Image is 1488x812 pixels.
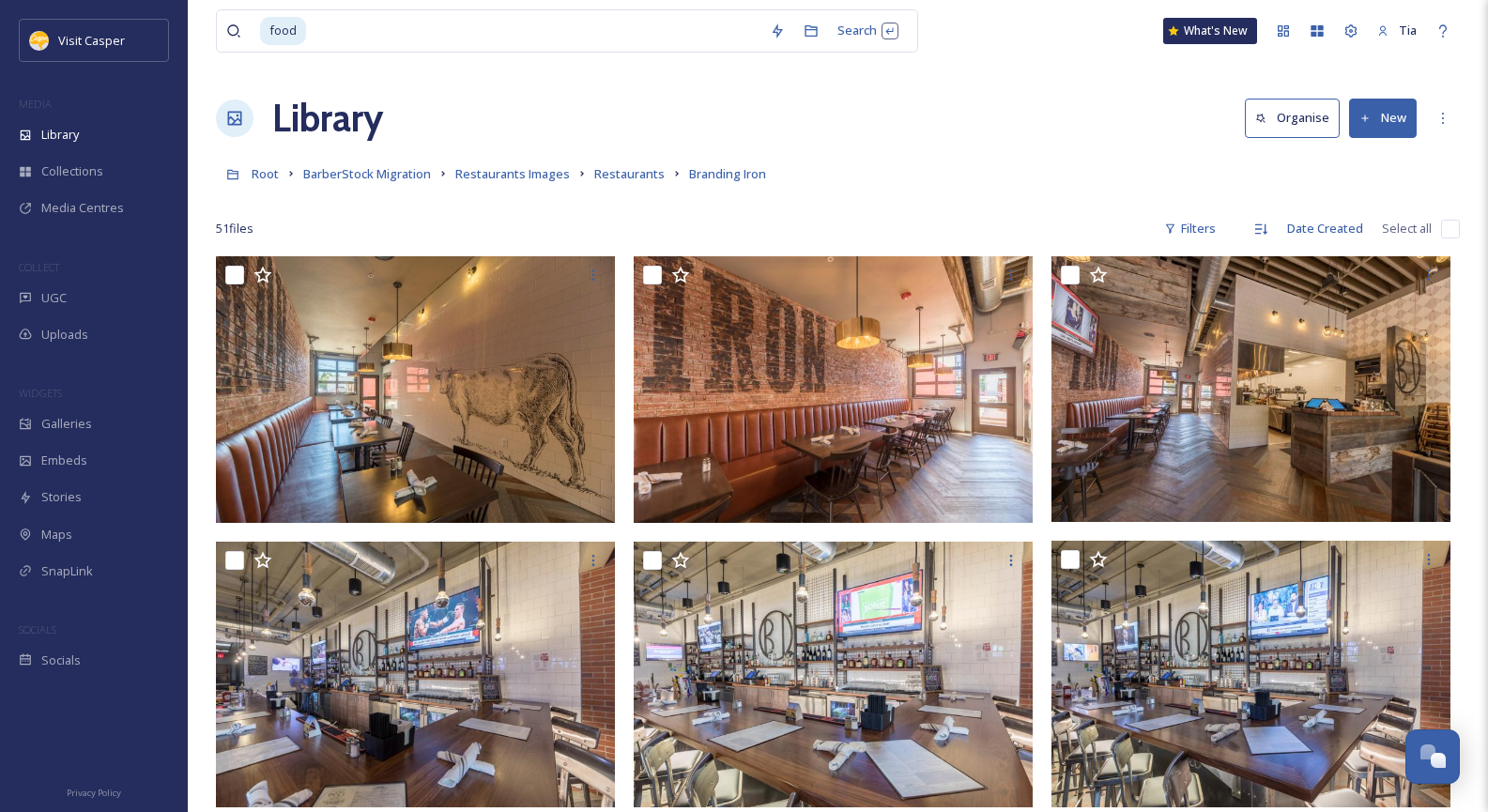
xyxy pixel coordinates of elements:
span: 51 file s [216,220,253,237]
img: Branding Iron-2.jpg [634,256,1033,523]
span: Embeds [41,452,87,469]
span: MEDIA [19,97,52,111]
img: 155780.jpg [30,31,49,50]
button: Open Chat [1405,729,1460,784]
div: Date Created [1278,210,1373,247]
span: Visit Casper [58,32,125,49]
a: Branding Iron [689,162,766,185]
span: Select all [1382,220,1432,237]
span: Restaurants [594,165,665,182]
span: Uploads [41,326,88,344]
a: Organise [1245,99,1349,137]
img: Branding Iron-1.jpg [216,256,615,523]
span: Library [41,126,79,144]
img: Branding Iron-5.jpg [634,541,1033,807]
span: Socials [41,651,81,669]
img: Branding Iron-4.jpg [216,542,615,808]
button: New [1349,99,1417,137]
a: What's New [1163,18,1257,44]
span: food [260,17,306,44]
span: Stories [41,488,82,506]
span: COLLECT [19,260,59,274]
a: Root [252,162,279,185]
span: SnapLink [41,562,93,580]
img: Branding Iron-6.jpg [1051,541,1450,807]
span: WIDGETS [19,386,62,400]
img: Branding Iron-3.jpg [1051,256,1450,523]
a: Restaurants [594,162,665,185]
a: BarberStock Migration [303,162,431,185]
a: Restaurants Images [455,162,570,185]
a: Library [272,90,383,146]
span: Restaurants Images [455,165,570,182]
span: Galleries [41,415,92,433]
div: Filters [1155,210,1225,247]
span: Collections [41,162,103,180]
span: Tia [1399,22,1417,38]
span: Maps [41,526,72,544]
span: UGC [41,289,67,307]
button: Organise [1245,99,1340,137]
span: SOCIALS [19,622,56,636]
span: Branding Iron [689,165,766,182]
div: Search [828,12,908,49]
a: Tia [1368,12,1426,49]
span: BarberStock Migration [303,165,431,182]
span: Privacy Policy [67,787,121,799]
span: Media Centres [41,199,124,217]
a: Privacy Policy [67,780,121,803]
span: Root [252,165,279,182]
